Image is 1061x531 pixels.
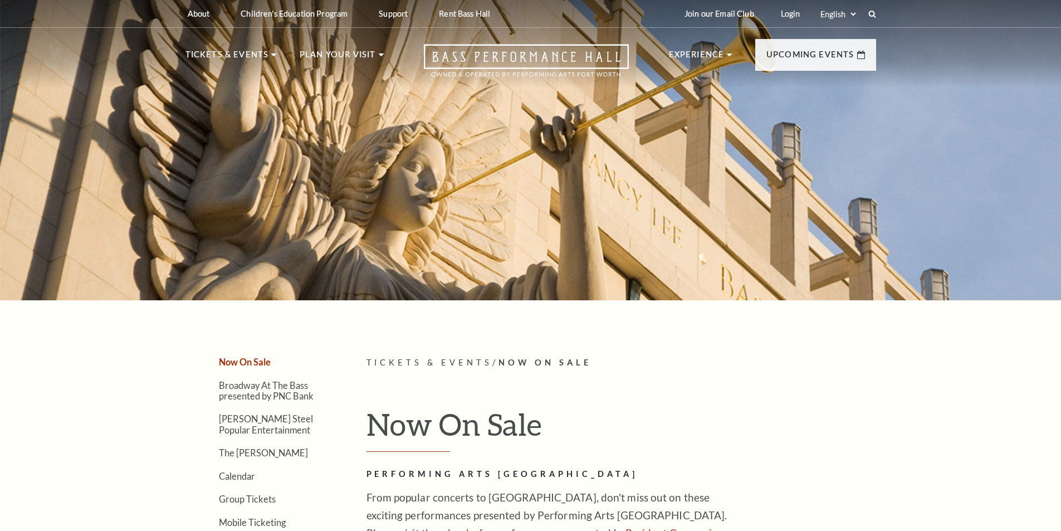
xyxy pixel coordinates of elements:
span: Now On Sale [498,358,591,367]
a: Now On Sale [219,357,271,367]
h2: Performing Arts [GEOGRAPHIC_DATA] [366,467,728,481]
p: Upcoming Events [766,48,854,68]
span: Tickets & Events [366,358,493,367]
p: / [366,356,876,370]
p: Children's Education Program [241,9,348,18]
p: Support [379,9,408,18]
h1: Now On Sale [366,406,876,452]
p: Experience [669,48,725,68]
p: Tickets & Events [185,48,269,68]
a: [PERSON_NAME] Steel Popular Entertainment [219,413,313,435]
a: Calendar [219,471,255,481]
a: The [PERSON_NAME] [219,447,308,458]
p: Rent Bass Hall [439,9,490,18]
select: Select: [818,9,858,20]
p: About [188,9,210,18]
a: Mobile Ticketing [219,517,286,528]
p: Plan Your Visit [300,48,376,68]
a: Broadway At The Bass presented by PNC Bank [219,380,314,401]
a: Group Tickets [219,494,276,504]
